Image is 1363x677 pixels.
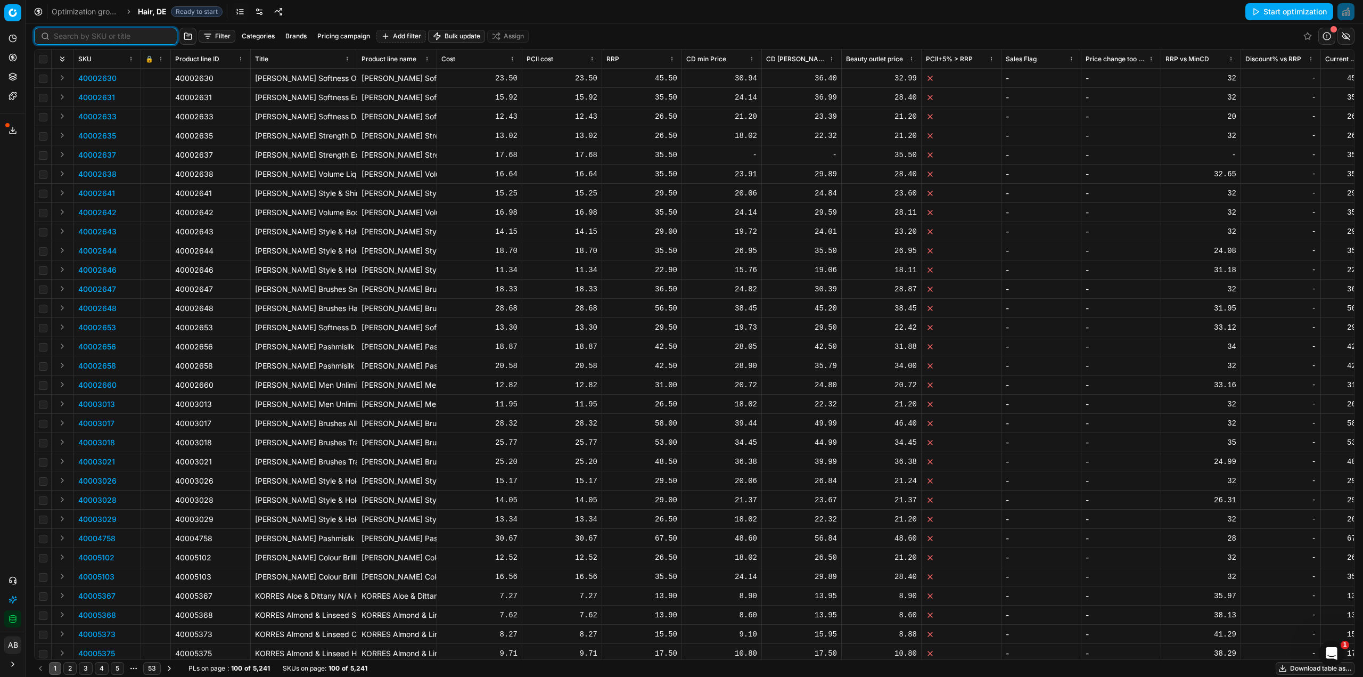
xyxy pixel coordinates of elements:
[441,188,518,199] div: 15.25
[56,340,69,353] button: Expand
[56,301,69,314] button: Expand
[78,207,117,218] button: 40002642
[78,361,116,371] button: 40002658
[78,150,116,160] p: 40002637
[686,207,757,218] div: 24.14
[63,662,77,675] button: 2
[78,418,114,429] button: 40003017
[686,150,757,160] div: -
[1001,548,1081,567] td: -
[1081,491,1161,510] td: -
[54,31,170,42] input: Search by SKU or title
[1245,150,1316,160] div: -
[78,514,117,525] button: 40003029
[1001,356,1081,376] td: -
[606,92,677,103] div: 35.50
[441,55,455,63] span: Cost
[846,169,917,180] div: 28.40
[255,130,352,141] p: [PERSON_NAME] Strength Daily Mild Haarshampoo 200 ml
[5,637,21,653] span: AB
[56,512,69,525] button: Expand
[231,664,242,673] strong: 100
[376,30,426,43] button: Add filter
[686,55,726,63] span: CD min Price
[56,206,69,218] button: Expand
[1165,130,1236,141] div: 32
[362,188,432,199] div: [PERSON_NAME] Style & Shine Soft Glossing Stylingcreme 100 ml
[362,169,432,180] div: [PERSON_NAME] Volume Liquid Hair Repair Mousse Schaumfestiger 150 ml
[1001,606,1081,625] td: -
[78,322,116,333] p: 40002653
[766,207,837,218] div: 29.59
[78,610,116,621] button: 40005368
[362,207,432,218] div: [PERSON_NAME] Volume Boost Volumenspray 125 ml
[527,92,597,103] div: 15.92
[56,91,69,103] button: Expand
[255,111,352,122] p: [PERSON_NAME] Softness Daily Rich Haarshampoo 200 ml
[441,111,518,122] div: 12.43
[78,629,116,640] p: 40005373
[56,627,69,640] button: Expand
[1165,207,1236,218] div: 32
[78,303,117,314] button: 40002648
[56,167,69,180] button: Expand
[78,188,115,199] p: 40002641
[1001,241,1081,260] td: -
[175,111,246,122] div: 40002633
[78,111,117,122] p: 40002633
[56,53,69,66] button: Expand all
[1001,529,1081,548] td: -
[686,73,757,84] div: 30.94
[1001,299,1081,318] td: -
[255,73,352,84] p: [PERSON_NAME] Softness Overnight Haarkur 125 ml
[78,572,114,582] button: 40005103
[1165,169,1236,180] div: 32.65
[78,341,116,352] p: 40002656
[1001,471,1081,491] td: -
[78,284,116,295] button: 40002647
[56,397,69,410] button: Expand
[255,150,352,160] p: [PERSON_NAME] Strength Express Moisture Conditioner Spray Haarkur 125 ml
[175,188,246,199] div: 40002641
[1081,337,1161,356] td: -
[1001,107,1081,126] td: -
[606,150,677,160] div: 35.50
[175,55,219,63] span: Product line ID
[686,92,757,103] div: 24.14
[686,188,757,199] div: 20.06
[606,207,677,218] div: 35.50
[163,662,176,675] button: Go to next page
[686,130,757,141] div: 18.02
[1001,126,1081,145] td: -
[846,188,917,199] div: 23.60
[1001,69,1081,88] td: -
[766,55,826,63] span: CD [PERSON_NAME]
[56,225,69,238] button: Expand
[1165,55,1209,63] span: RRP vs MinCD
[175,130,246,141] div: 40002635
[95,662,109,675] button: 4
[78,92,115,103] p: 40002631
[441,169,518,180] div: 16.64
[1319,641,1344,666] iframe: Intercom live chat
[1245,3,1333,20] button: Start optimization
[1165,111,1236,122] div: 20
[846,55,903,63] span: Beauty outlet price
[78,437,115,448] button: 40003018
[766,150,837,160] div: -
[56,148,69,161] button: Expand
[606,73,677,84] div: 45.50
[527,130,597,141] div: 13.02
[78,130,116,141] button: 40002635
[1081,165,1161,184] td: -
[686,111,757,122] div: 21.20
[846,73,917,84] div: 32.99
[78,533,116,544] button: 40004758
[56,532,69,544] button: Expand
[56,110,69,123] button: Expand
[78,169,117,180] button: 40002638
[1001,510,1081,529] td: -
